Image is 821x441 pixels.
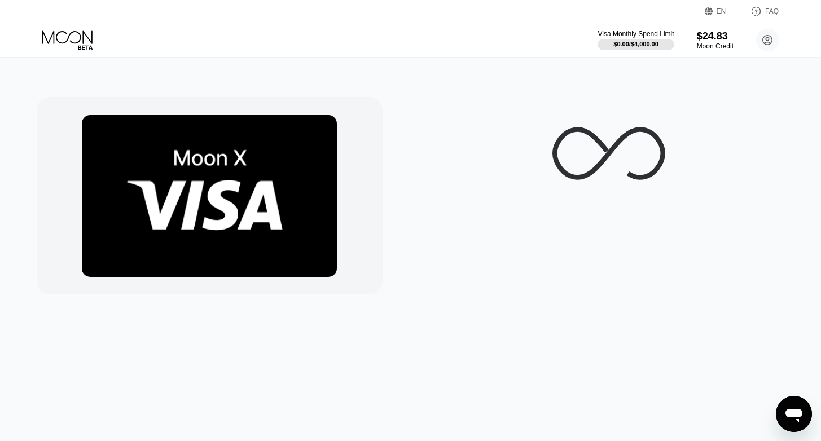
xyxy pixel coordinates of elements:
iframe: Button to launch messaging window [776,396,812,432]
div: FAQ [739,6,779,17]
div: $0.00 / $4,000.00 [613,41,658,47]
div: $24.83 [697,30,734,42]
div: $24.83Moon Credit [697,30,734,50]
div: FAQ [765,7,779,15]
div: Moon Credit [697,42,734,50]
div: Visa Monthly Spend Limit [598,30,674,38]
div: EN [717,7,726,15]
div: Visa Monthly Spend Limit$0.00/$4,000.00 [598,30,674,50]
div: EN [705,6,739,17]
